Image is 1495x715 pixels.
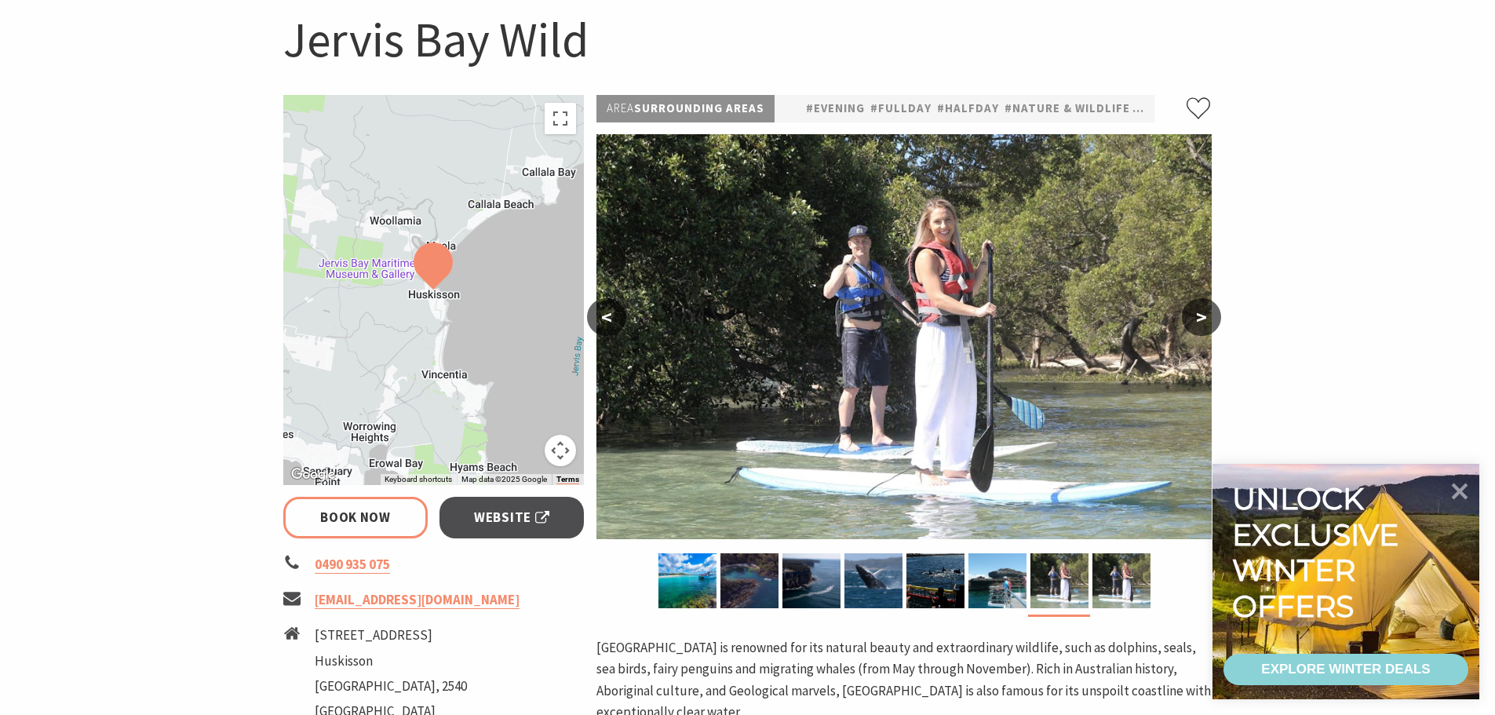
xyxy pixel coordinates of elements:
[315,625,467,646] li: [STREET_ADDRESS]
[1092,553,1150,608] img: SUP Hire
[596,95,775,122] p: Surrounding Areas
[283,8,1212,71] h1: Jervis Bay Wild
[1182,298,1221,336] button: >
[906,553,964,608] img: Summer Boom Netting
[596,134,1212,539] img: SUP Hire
[937,99,999,119] a: #halfday
[658,553,717,608] img: Disabled Access Vessel
[1223,654,1468,685] a: EXPLORE WINTER DEALS
[806,99,865,119] a: #Evening
[287,465,339,485] img: Google
[1030,553,1088,608] img: SUP Hire
[315,676,467,697] li: [GEOGRAPHIC_DATA], 2540
[556,475,579,484] a: Terms (opens in new tab)
[385,474,452,485] button: Keyboard shortcuts
[720,553,778,608] img: Honeymoon Bay Jervis Bay
[315,556,390,574] a: 0490 935 075
[1261,654,1430,685] div: EXPLORE WINTER DEALS
[315,651,467,672] li: Huskisson
[287,465,339,485] a: Open this area in Google Maps (opens a new window)
[545,103,576,134] button: Toggle fullscreen view
[283,497,428,538] a: Book Now
[782,553,840,608] img: Pt Perp Lighthouse
[607,100,634,115] span: Area
[315,591,520,609] a: [EMAIL_ADDRESS][DOMAIN_NAME]
[545,435,576,466] button: Map camera controls
[474,507,549,528] span: Website
[870,99,932,119] a: #fullday
[461,475,547,483] span: Map data ©2025 Google
[587,298,626,336] button: <
[1005,99,1130,119] a: #Nature & Wildlife
[1232,481,1406,624] div: Unlock exclusive winter offers
[439,497,585,538] a: Website
[968,553,1026,608] img: Port Venture Inclusive Vessel
[844,553,902,608] img: Humpback Whale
